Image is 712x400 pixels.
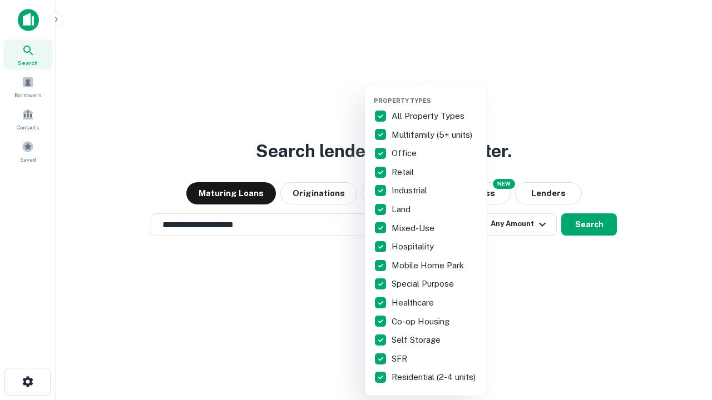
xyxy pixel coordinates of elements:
p: Hospitality [392,240,436,253]
p: All Property Types [392,109,467,123]
p: Self Storage [392,333,443,347]
p: Multifamily (5+ units) [392,128,474,142]
p: Land [392,203,413,216]
p: Healthcare [392,296,436,309]
p: Mobile Home Park [392,259,466,272]
p: Residential (2-4 units) [392,371,478,384]
p: Office [392,147,419,160]
p: Retail [392,166,416,179]
p: Mixed-Use [392,222,437,235]
p: SFR [392,352,409,366]
p: Industrial [392,184,429,197]
iframe: Chat Widget [656,311,712,364]
p: Special Purpose [392,277,456,291]
span: Property Types [374,97,431,104]
p: Co-op Housing [392,315,452,328]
